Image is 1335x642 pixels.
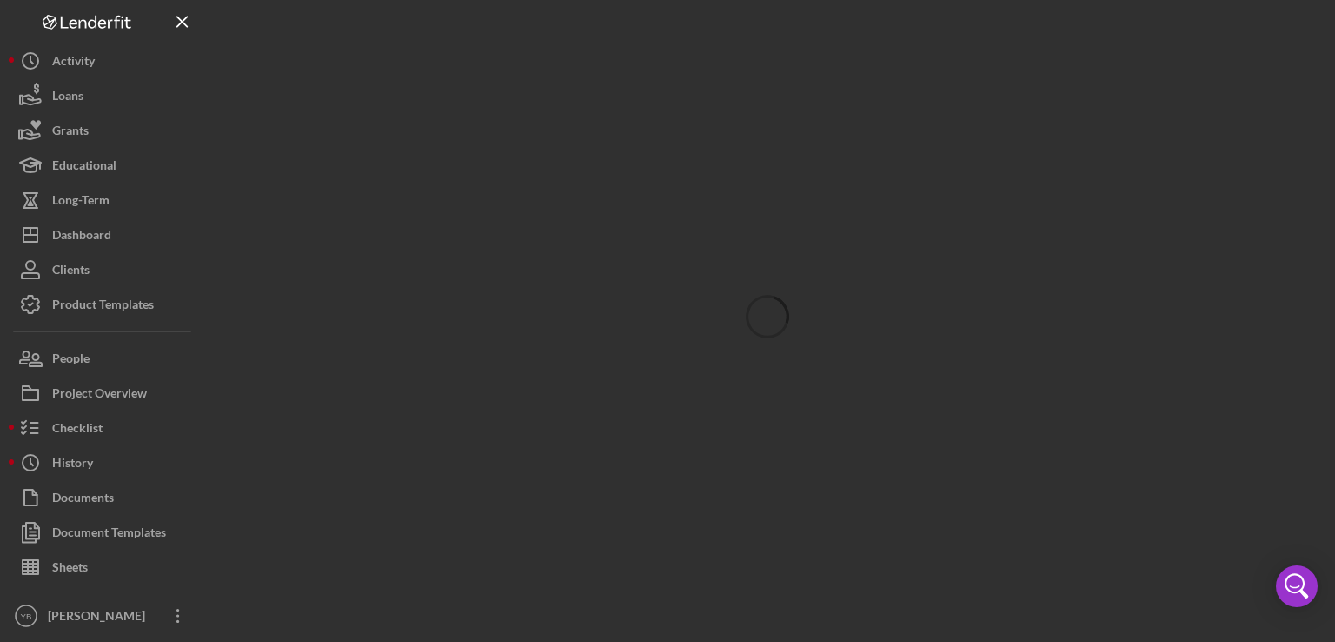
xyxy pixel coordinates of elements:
button: Dashboard [9,217,200,252]
button: History [9,445,200,480]
div: Product Templates [52,287,154,326]
button: Documents [9,480,200,515]
div: Dashboard [52,217,111,257]
button: Educational [9,148,200,183]
div: Educational [52,148,116,187]
div: Document Templates [52,515,166,554]
button: Activity [9,43,200,78]
div: Long-Term [52,183,110,222]
div: Loans [52,78,83,117]
button: Product Templates [9,287,200,322]
div: Checklist [52,411,103,450]
div: Open Intercom Messenger [1276,565,1318,607]
div: People [52,341,90,380]
button: Grants [9,113,200,148]
div: Documents [52,480,114,519]
div: Sheets [52,550,88,589]
button: Loans [9,78,200,113]
button: YB[PERSON_NAME] [9,599,200,633]
div: Clients [52,252,90,291]
button: Document Templates [9,515,200,550]
text: YB [21,612,32,621]
div: [PERSON_NAME] [43,599,156,638]
div: History [52,445,93,485]
div: Activity [52,43,95,83]
button: Checklist [9,411,200,445]
div: Grants [52,113,89,152]
button: Long-Term [9,183,200,217]
button: Project Overview [9,376,200,411]
div: Project Overview [52,376,147,415]
button: People [9,341,200,376]
button: Clients [9,252,200,287]
button: Sheets [9,550,200,585]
